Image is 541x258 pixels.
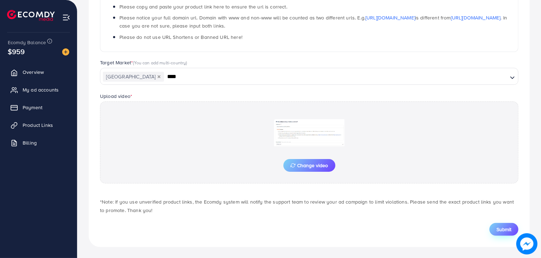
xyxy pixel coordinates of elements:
label: Upload video [100,93,132,100]
p: *Note: If you use unverified product links, the Ecomdy system will notify the support team to rev... [100,198,518,215]
input: Search for option [165,71,507,82]
span: (You can add multi-country) [133,59,187,66]
a: Billing [5,136,72,150]
a: Payment [5,100,72,115]
span: Please copy and paste your product link here to ensure the url is correct. [119,3,287,10]
div: Search for option [100,68,518,85]
label: Target Market [100,59,187,66]
span: Change video [290,163,328,168]
span: Payment [23,104,42,111]
span: My ad accounts [23,86,59,93]
img: menu [62,13,70,22]
span: Billing [23,139,37,146]
span: Ecomdy Balance [8,39,46,46]
a: Product Links [5,118,72,132]
a: [URL][DOMAIN_NAME] [365,14,415,21]
span: Submit [496,226,511,233]
img: Preview Image [274,113,345,152]
button: Submit [489,223,518,236]
span: Please do not use URL Shortens or Banned URL here! [119,34,242,41]
img: image [62,48,69,55]
img: image [516,233,537,254]
button: Deselect Pakistan [157,75,161,78]
span: Product Links [23,122,53,129]
span: $959 [8,46,25,57]
span: Please notice your full domain url. Domain with www and non-www will be counted as two different ... [119,14,507,29]
a: [URL][DOMAIN_NAME] [451,14,501,21]
span: [GEOGRAPHIC_DATA] [103,72,164,82]
button: Change video [283,159,335,172]
img: logo [7,10,55,21]
a: Overview [5,65,72,79]
span: Overview [23,69,44,76]
a: My ad accounts [5,83,72,97]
